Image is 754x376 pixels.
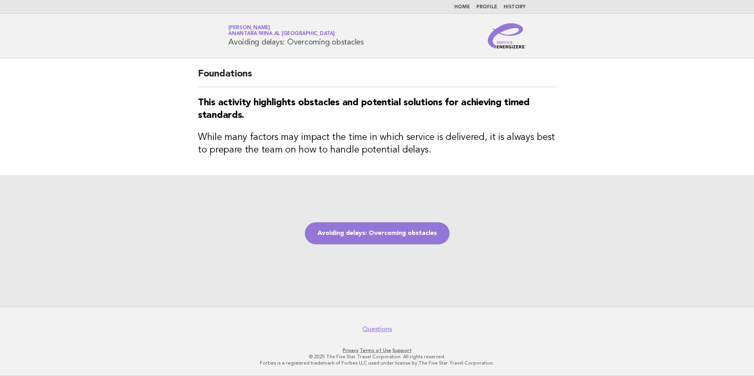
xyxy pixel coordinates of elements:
[228,25,335,36] a: [PERSON_NAME]Anantara Mina al [GEOGRAPHIC_DATA]
[504,5,526,9] a: History
[392,348,412,353] a: Support
[362,325,392,333] a: Questions
[454,5,470,9] a: Home
[198,98,530,120] strong: This activity highlights obstacles and potential solutions for achieving timed standards.
[360,348,391,353] a: Terms of Use
[343,348,358,353] a: Privacy
[228,32,335,37] span: Anantara Mina al [GEOGRAPHIC_DATA]
[488,23,526,48] img: Service Energizers
[305,222,450,244] a: Avoiding delays: Overcoming obstacles
[198,131,556,156] h3: While many factors may impact the time in which service is delivered, it is always best to prepar...
[476,5,497,9] a: Profile
[136,354,618,360] p: © 2025 The Five Star Travel Corporation. All rights reserved.
[136,347,618,354] p: · ·
[136,360,618,366] p: Forbes is a registered trademark of Forbes LLC used under license by The Five Star Travel Corpora...
[198,68,556,87] h2: Foundations
[228,26,364,46] h1: Avoiding delays: Overcoming obstacles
